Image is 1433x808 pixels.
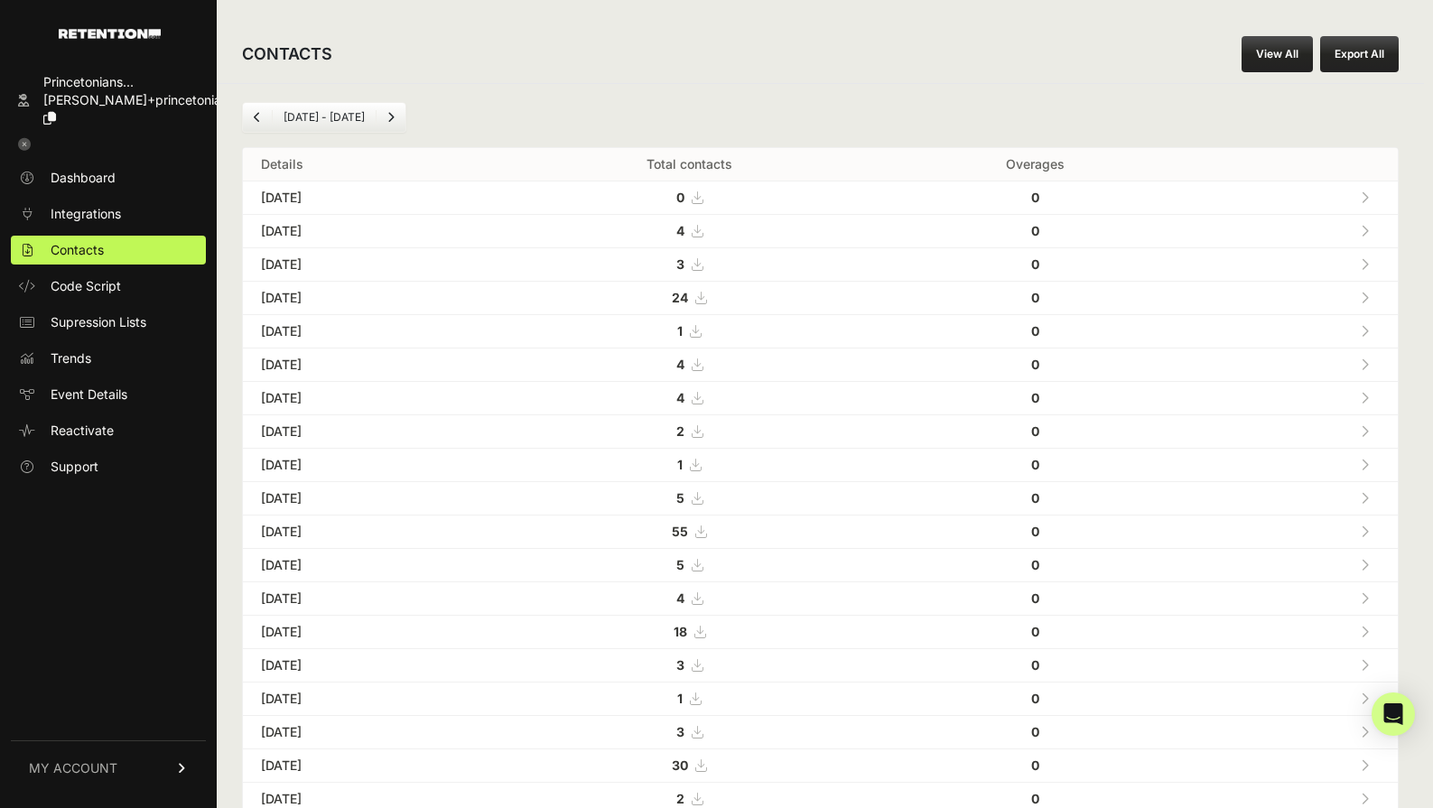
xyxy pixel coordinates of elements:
[1031,691,1039,706] strong: 0
[11,163,206,192] a: Dashboard
[243,415,494,449] td: [DATE]
[243,282,494,315] td: [DATE]
[1031,256,1039,272] strong: 0
[676,390,684,405] strong: 4
[1031,490,1039,506] strong: 0
[676,256,684,272] strong: 3
[243,181,494,215] td: [DATE]
[43,92,239,107] span: [PERSON_NAME]+princetonian...
[11,200,206,228] a: Integrations
[243,215,494,248] td: [DATE]
[243,248,494,282] td: [DATE]
[1031,357,1039,372] strong: 0
[243,749,494,783] td: [DATE]
[11,452,206,481] a: Support
[1031,390,1039,405] strong: 0
[243,449,494,482] td: [DATE]
[243,582,494,616] td: [DATE]
[243,348,494,382] td: [DATE]
[674,624,705,639] a: 18
[676,657,684,673] strong: 3
[494,148,884,181] th: Total contacts
[672,290,706,305] a: 24
[1031,457,1039,472] strong: 0
[29,759,117,777] span: MY ACCOUNT
[51,169,116,187] span: Dashboard
[1031,524,1039,539] strong: 0
[11,272,206,301] a: Code Script
[51,277,121,295] span: Code Script
[677,323,683,339] strong: 1
[1031,223,1039,238] strong: 0
[884,148,1187,181] th: Overages
[676,223,684,238] strong: 4
[676,791,684,806] strong: 2
[676,423,703,439] a: 2
[676,490,703,506] a: 5
[672,757,706,773] a: 30
[1031,423,1039,439] strong: 0
[1031,190,1039,205] strong: 0
[677,691,701,706] a: 1
[51,313,146,331] span: Supression Lists
[1320,36,1399,72] button: Export All
[677,691,683,706] strong: 1
[676,724,703,739] a: 3
[51,385,127,404] span: Event Details
[1031,757,1039,773] strong: 0
[676,590,684,606] strong: 4
[1242,36,1313,72] a: View All
[1031,290,1039,305] strong: 0
[243,315,494,348] td: [DATE]
[676,657,703,673] a: 3
[243,683,494,716] td: [DATE]
[51,349,91,367] span: Trends
[243,549,494,582] td: [DATE]
[676,490,684,506] strong: 5
[272,110,376,125] li: [DATE] - [DATE]
[672,290,688,305] strong: 24
[672,757,688,773] strong: 30
[11,236,206,265] a: Contacts
[51,458,98,476] span: Support
[674,624,687,639] strong: 18
[672,524,706,539] a: 55
[676,357,703,372] a: 4
[677,457,683,472] strong: 1
[1031,791,1039,806] strong: 0
[672,524,688,539] strong: 55
[1031,323,1039,339] strong: 0
[243,382,494,415] td: [DATE]
[676,557,703,572] a: 5
[243,103,272,132] a: Previous
[676,256,703,272] a: 3
[59,29,161,39] img: Retention.com
[676,390,703,405] a: 4
[51,241,104,259] span: Contacts
[676,223,703,238] a: 4
[51,422,114,440] span: Reactivate
[242,42,332,67] h2: CONTACTS
[11,740,206,795] a: MY ACCOUNT
[243,515,494,549] td: [DATE]
[676,724,684,739] strong: 3
[1031,724,1039,739] strong: 0
[11,380,206,409] a: Event Details
[1372,692,1415,736] div: Open Intercom Messenger
[677,457,701,472] a: 1
[676,557,684,572] strong: 5
[676,791,703,806] a: 2
[1031,590,1039,606] strong: 0
[1031,624,1039,639] strong: 0
[11,68,206,133] a: Princetonians... [PERSON_NAME]+princetonian...
[676,357,684,372] strong: 4
[1031,657,1039,673] strong: 0
[676,190,684,205] strong: 0
[243,716,494,749] td: [DATE]
[677,323,701,339] a: 1
[676,423,684,439] strong: 2
[243,482,494,515] td: [DATE]
[11,416,206,445] a: Reactivate
[243,148,494,181] th: Details
[1031,557,1039,572] strong: 0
